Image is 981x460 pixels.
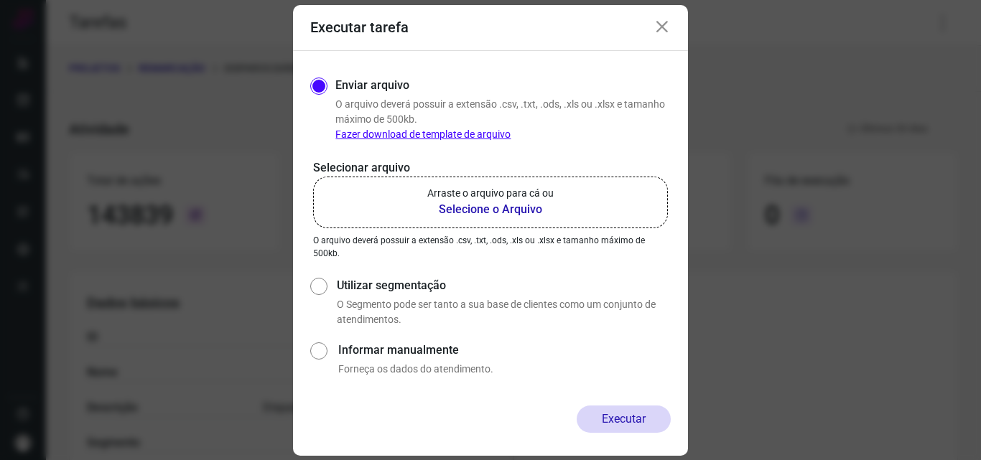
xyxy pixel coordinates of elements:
p: Arraste o arquivo para cá ou [427,186,554,201]
label: Utilizar segmentação [337,277,671,294]
label: Enviar arquivo [335,77,409,94]
h3: Executar tarefa [310,19,409,36]
a: Fazer download de template de arquivo [335,128,511,140]
label: Informar manualmente [338,342,671,359]
p: O arquivo deverá possuir a extensão .csv, .txt, .ods, .xls ou .xlsx e tamanho máximo de 500kb. [313,234,668,260]
p: O arquivo deverá possuir a extensão .csv, .txt, .ods, .xls ou .xlsx e tamanho máximo de 500kb. [335,97,671,142]
p: Selecionar arquivo [313,159,668,177]
button: Executar [577,405,671,433]
p: O Segmento pode ser tanto a sua base de clientes como um conjunto de atendimentos. [337,297,671,327]
b: Selecione o Arquivo [427,201,554,218]
p: Forneça os dados do atendimento. [338,362,671,377]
